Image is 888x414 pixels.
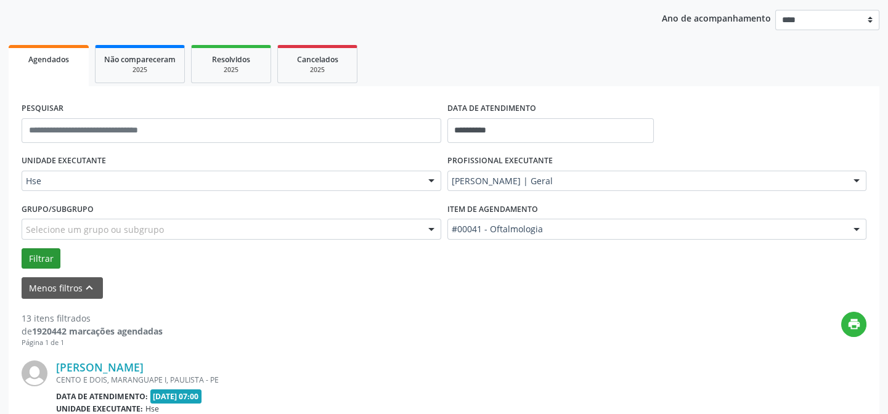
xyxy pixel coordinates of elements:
[22,99,63,118] label: PESQUISAR
[662,10,771,25] p: Ano de acompanhamento
[26,223,164,236] span: Selecione um grupo ou subgrupo
[287,65,348,75] div: 2025
[104,65,176,75] div: 2025
[841,312,866,337] button: print
[26,175,416,187] span: Hse
[22,325,163,338] div: de
[200,65,262,75] div: 2025
[212,54,250,65] span: Resolvidos
[56,375,682,385] div: CENTO E DOIS, MARANGUAPE I, PAULISTA - PE
[56,360,144,374] a: [PERSON_NAME]
[447,152,553,171] label: PROFISSIONAL EXECUTANTE
[145,404,159,414] span: Hse
[297,54,338,65] span: Cancelados
[56,391,148,402] b: Data de atendimento:
[22,248,60,269] button: Filtrar
[22,277,103,299] button: Menos filtroskeyboard_arrow_up
[56,404,143,414] b: Unidade executante:
[32,325,163,337] strong: 1920442 marcações agendadas
[22,200,94,219] label: Grupo/Subgrupo
[150,389,202,404] span: [DATE] 07:00
[22,152,106,171] label: UNIDADE EXECUTANTE
[452,223,842,235] span: #00041 - Oftalmologia
[83,281,96,294] i: keyboard_arrow_up
[22,312,163,325] div: 13 itens filtrados
[104,54,176,65] span: Não compareceram
[28,54,69,65] span: Agendados
[22,360,47,386] img: img
[447,200,538,219] label: Item de agendamento
[447,99,536,118] label: DATA DE ATENDIMENTO
[22,338,163,348] div: Página 1 de 1
[452,175,842,187] span: [PERSON_NAME] | Geral
[847,317,861,331] i: print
